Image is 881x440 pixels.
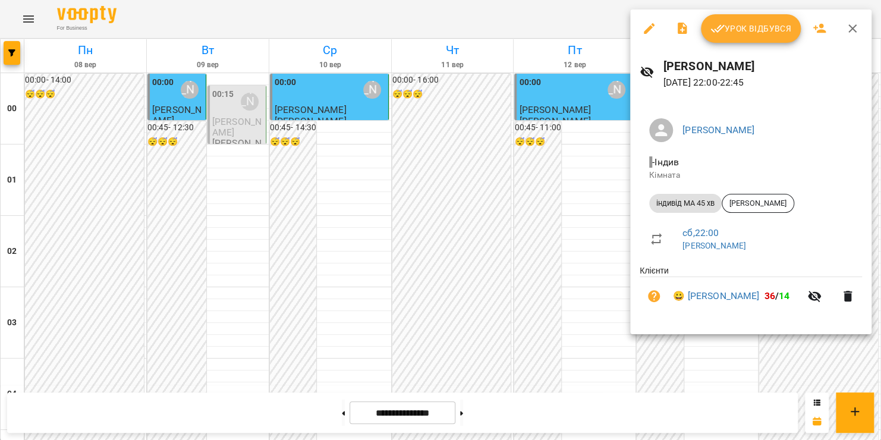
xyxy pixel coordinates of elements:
[649,156,681,168] span: - Індив
[649,198,722,209] span: індивід МА 45 хв
[673,289,759,303] a: 😀 [PERSON_NAME]
[640,265,862,320] ul: Клієнти
[663,76,862,90] p: [DATE] 22:00 - 22:45
[701,14,801,43] button: Урок відбувся
[663,57,862,76] h6: [PERSON_NAME]
[640,282,668,310] button: Візит ще не сплачено. Додати оплату?
[764,290,789,301] b: /
[682,227,719,238] a: сб , 22:00
[722,194,794,213] div: [PERSON_NAME]
[682,241,746,250] a: [PERSON_NAME]
[764,290,775,301] span: 36
[722,198,794,209] span: [PERSON_NAME]
[710,21,791,36] span: Урок відбувся
[649,169,852,181] p: Кімната
[779,290,789,301] span: 14
[682,124,754,136] a: [PERSON_NAME]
